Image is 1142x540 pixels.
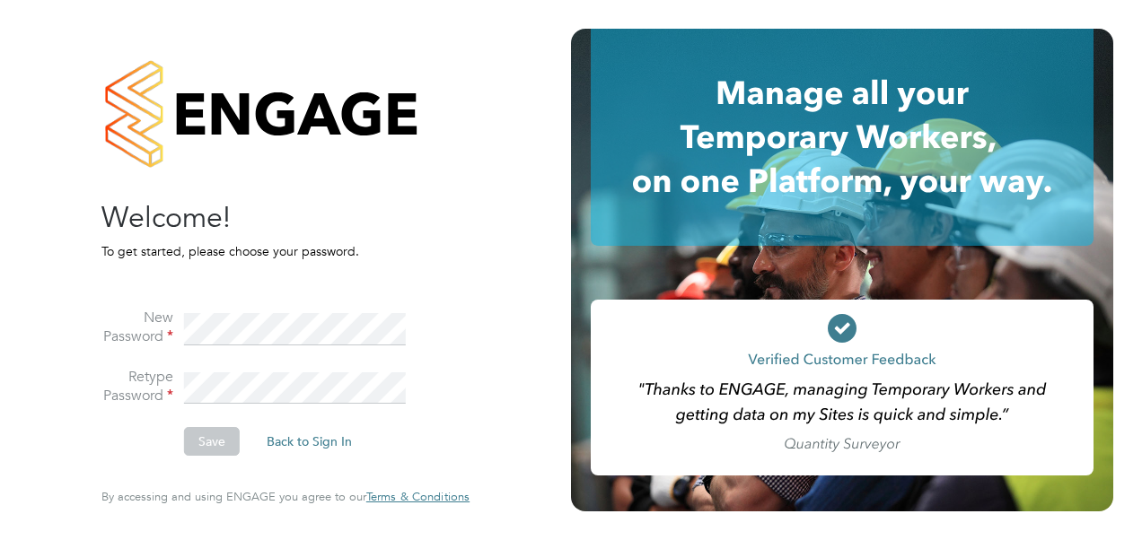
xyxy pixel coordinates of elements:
p: To get started, please choose your password. [101,243,452,259]
label: New Password [101,309,173,346]
button: Back to Sign In [252,427,366,456]
button: Save [184,427,240,456]
span: By accessing and using ENGAGE you agree to our [101,489,470,504]
h2: Welcome! [101,199,452,237]
a: Terms & Conditions [366,490,470,504]
span: Terms & Conditions [366,489,470,504]
label: Retype Password [101,368,173,405]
